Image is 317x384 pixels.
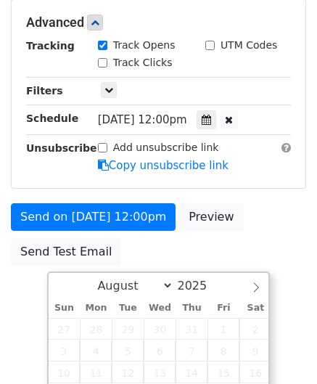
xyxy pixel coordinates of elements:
[239,303,271,313] span: Sat
[239,340,271,361] span: August 9, 2025
[113,55,173,70] label: Track Clicks
[26,142,97,154] strong: Unsubscribe
[112,318,144,340] span: July 29, 2025
[207,361,239,383] span: August 15, 2025
[80,340,112,361] span: August 4, 2025
[80,318,112,340] span: July 28, 2025
[11,238,121,266] a: Send Test Email
[207,318,239,340] span: August 1, 2025
[113,38,176,53] label: Track Opens
[98,113,187,126] span: [DATE] 12:00pm
[176,361,207,383] span: August 14, 2025
[173,279,226,293] input: Year
[176,340,207,361] span: August 7, 2025
[112,303,144,313] span: Tue
[49,318,81,340] span: July 27, 2025
[112,340,144,361] span: August 5, 2025
[26,113,78,124] strong: Schedule
[144,361,176,383] span: August 13, 2025
[80,361,112,383] span: August 11, 2025
[49,340,81,361] span: August 3, 2025
[113,140,219,155] label: Add unsubscribe link
[144,303,176,313] span: Wed
[176,318,207,340] span: July 31, 2025
[144,318,176,340] span: July 30, 2025
[239,318,271,340] span: August 2, 2025
[26,85,63,97] strong: Filters
[179,203,243,231] a: Preview
[144,340,176,361] span: August 6, 2025
[49,361,81,383] span: August 10, 2025
[176,303,207,313] span: Thu
[98,159,229,172] a: Copy unsubscribe link
[221,38,277,53] label: UTM Codes
[239,361,271,383] span: August 16, 2025
[26,15,291,30] h5: Advanced
[11,203,176,231] a: Send on [DATE] 12:00pm
[26,40,75,52] strong: Tracking
[49,303,81,313] span: Sun
[207,340,239,361] span: August 8, 2025
[207,303,239,313] span: Fri
[112,361,144,383] span: August 12, 2025
[80,303,112,313] span: Mon
[244,314,317,384] iframe: Chat Widget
